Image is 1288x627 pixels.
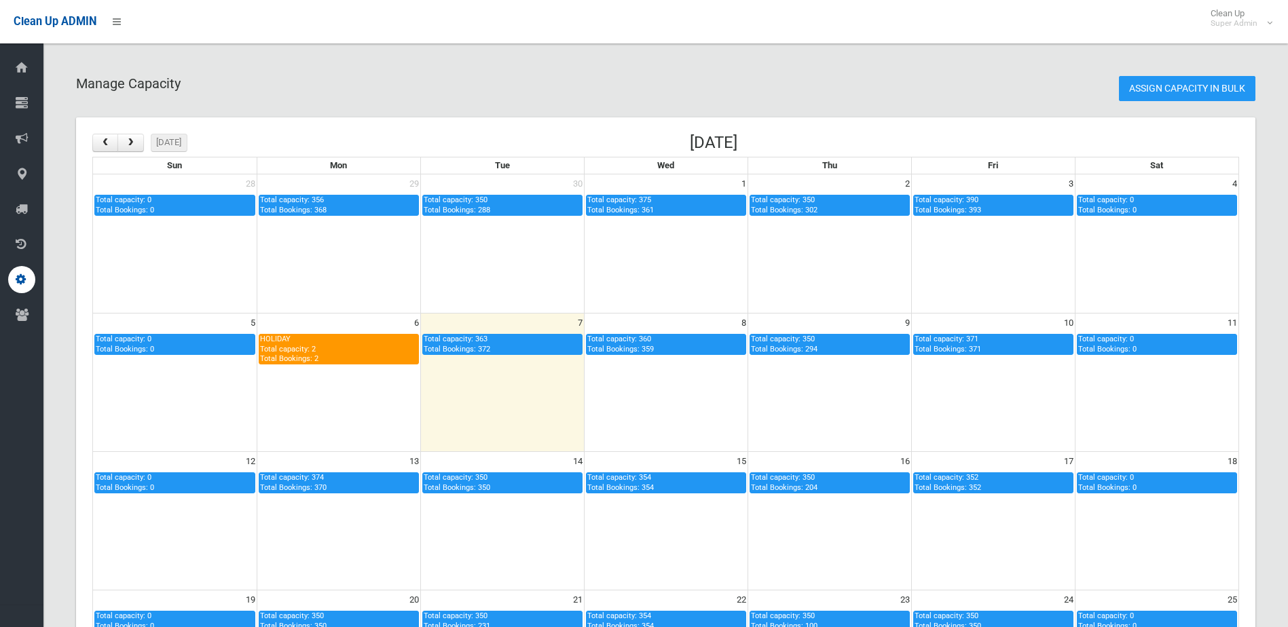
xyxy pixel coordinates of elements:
[260,473,327,491] span: Total capacity: 374 Total Bookings: 370
[572,590,584,609] span: 21
[1078,335,1137,353] span: Total capacity: 0 Total Bookings: 0
[657,160,674,170] span: Wed
[751,195,817,214] span: Total capacity: 350 Total Bookings: 302
[244,452,257,471] span: 12
[1078,473,1137,491] span: Total capacity: 0 Total Bookings: 0
[899,590,911,609] span: 23
[1226,452,1238,471] span: 18
[587,473,654,491] span: Total capacity: 354 Total Bookings: 354
[915,473,981,491] span: Total capacity: 352 Total Bookings: 352
[96,195,154,214] span: Total capacity: 0 Total Bookings: 0
[904,313,911,332] span: 9
[424,195,490,214] span: Total capacity: 350 Total Bookings: 288
[1204,8,1271,28] span: Clean Up
[408,174,420,193] span: 29
[424,335,490,353] span: Total capacity: 363 Total Bookings: 372
[96,473,154,491] span: Total capacity: 0 Total Bookings: 0
[1063,313,1075,332] span: 10
[76,75,181,92] span: Manage Capacity
[260,335,318,363] span: HOLIDAY Total capacity: 2 Total Bookings: 2
[1231,174,1238,193] span: 4
[587,335,654,353] span: Total capacity: 360 Total Bookings: 359
[1150,160,1163,170] span: Sat
[735,590,748,609] span: 22
[14,15,96,28] span: Clean Up ADMIN
[904,174,911,193] span: 2
[1226,313,1238,332] span: 11
[822,160,837,170] span: Thu
[244,174,257,193] span: 28
[1119,76,1255,101] a: Assign Capacity in Bulk
[572,174,584,193] span: 30
[330,160,347,170] span: Mon
[740,174,748,193] span: 1
[249,313,257,332] span: 5
[167,160,182,170] span: Sun
[96,335,154,353] span: Total capacity: 0 Total Bookings: 0
[1063,590,1075,609] span: 24
[740,313,748,332] span: 8
[1226,590,1238,609] span: 25
[413,313,420,332] span: 6
[988,160,998,170] span: Fri
[735,452,748,471] span: 15
[1211,18,1257,28] small: Super Admin
[260,195,327,214] span: Total capacity: 356 Total Bookings: 368
[576,313,584,332] span: 7
[408,590,420,609] span: 20
[151,134,188,152] button: [DATE]
[244,590,257,609] span: 19
[899,452,911,471] span: 16
[408,452,420,471] span: 13
[1063,452,1075,471] span: 17
[751,473,817,491] span: Total capacity: 350 Total Bookings: 204
[751,335,817,353] span: Total capacity: 350 Total Bookings: 294
[1078,195,1137,214] span: Total capacity: 0 Total Bookings: 0
[915,195,981,214] span: Total capacity: 390 Total Bookings: 393
[572,452,584,471] span: 14
[690,134,737,151] h2: [DATE]
[424,473,490,491] span: Total capacity: 350 Total Bookings: 350
[915,335,981,353] span: Total capacity: 371 Total Bookings: 371
[1067,174,1075,193] span: 3
[495,160,510,170] span: Tue
[587,195,654,214] span: Total capacity: 375 Total Bookings: 361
